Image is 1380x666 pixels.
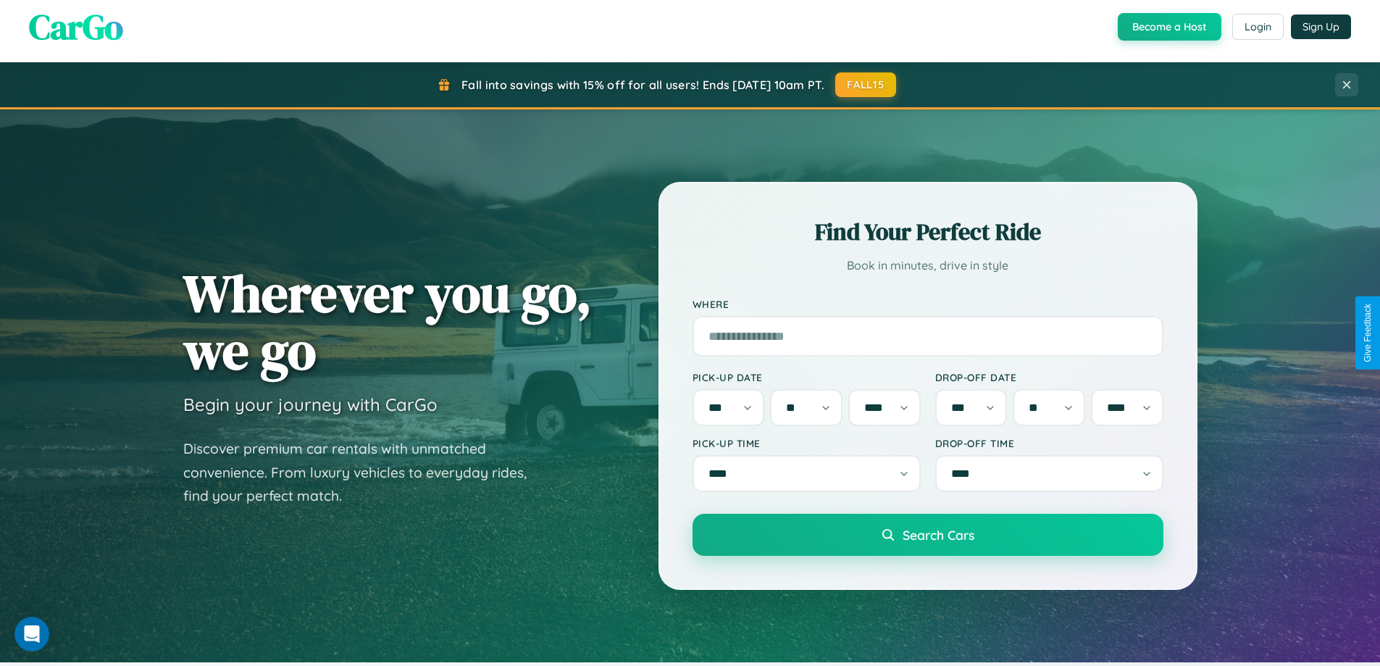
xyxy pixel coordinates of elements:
button: Login [1232,14,1284,40]
button: Search Cars [693,514,1163,556]
button: FALL15 [835,72,896,97]
label: Drop-off Date [935,371,1163,383]
h3: Begin your journey with CarGo [183,394,438,415]
iframe: Intercom live chat [14,617,49,652]
p: Discover premium car rentals with unmatched convenience. From luxury vehicles to everyday rides, ... [183,437,545,508]
label: Pick-up Time [693,437,921,449]
h1: Wherever you go, we go [183,265,592,379]
h2: Find Your Perfect Ride [693,216,1163,248]
label: Drop-off Time [935,437,1163,449]
span: Search Cars [903,527,974,543]
div: Give Feedback [1363,304,1373,362]
label: Pick-up Date [693,371,921,383]
button: Become a Host [1118,13,1221,41]
p: Book in minutes, drive in style [693,255,1163,276]
button: Sign Up [1291,14,1351,39]
span: Fall into savings with 15% off for all users! Ends [DATE] 10am PT. [461,78,824,92]
span: CarGo [29,3,123,51]
label: Where [693,298,1163,310]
